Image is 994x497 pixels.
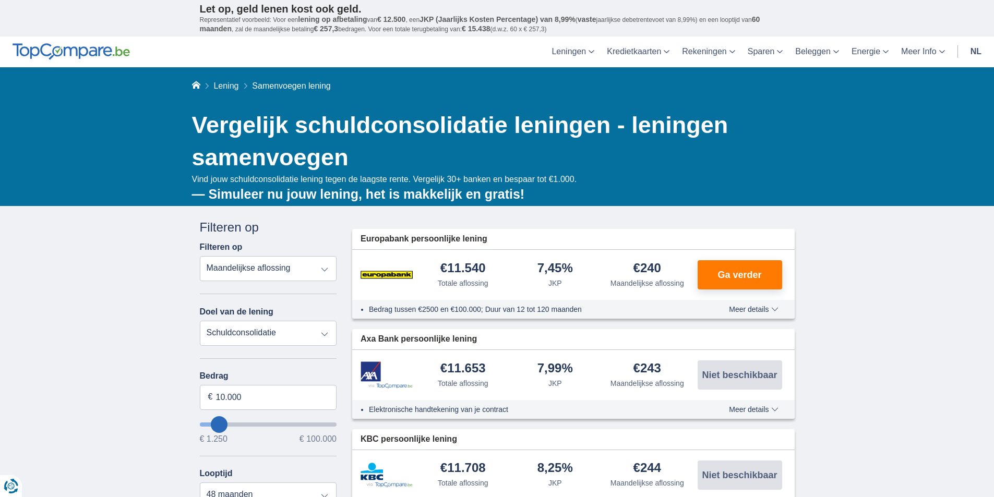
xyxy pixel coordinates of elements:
a: Beleggen [789,37,845,67]
div: €11.653 [440,362,486,376]
span: € 257,3 [314,25,338,33]
button: Meer details [721,305,786,313]
div: €244 [633,462,661,476]
a: Sparen [741,37,789,67]
a: Home [192,81,200,90]
li: Elektronische handtekening van je contract [369,404,691,415]
img: product.pl.alt Europabank [361,262,413,288]
div: Maandelijkse aflossing [610,378,684,389]
span: lening op afbetaling [298,15,367,23]
div: Totale aflossing [438,478,488,488]
div: 7,45% [537,262,573,276]
span: vaste [578,15,596,23]
div: Maandelijkse aflossing [610,278,684,288]
div: 8,25% [537,462,573,476]
span: € 15.438 [462,25,490,33]
span: Samenvoegen lening [252,81,330,90]
button: Ga verder [698,260,782,289]
div: JKP [548,478,562,488]
label: Bedrag [200,371,337,381]
button: Niet beschikbaar [698,360,782,390]
p: Representatief voorbeeld: Voor een van , een ( jaarlijkse debetrentevoet van 8,99%) en een loopti... [200,15,795,34]
div: JKP [548,378,562,389]
span: Meer details [729,406,778,413]
h1: Vergelijk schuldconsolidatie leningen - leningen samenvoegen [192,109,795,174]
span: € 100.000 [300,435,337,443]
button: Niet beschikbaar [698,460,782,490]
div: 7,99% [537,362,573,376]
a: Leningen [545,37,601,67]
div: Vind jouw schuldconsolidatie lening tegen de laagste rente. Vergelijk 30+ banken en bespaar tot €... [192,174,795,203]
input: wantToBorrow [200,422,337,427]
img: product.pl.alt KBC [361,463,413,488]
b: — Simuleer nu jouw lening, het is makkelijk en gratis! [192,187,525,201]
li: Bedrag tussen €2500 en €100.000; Duur van 12 tot 120 maanden [369,304,691,314]
label: Looptijd [200,469,233,478]
div: €11.540 [440,262,486,276]
span: Niet beschikbaar [702,470,777,480]
span: 60 maanden [200,15,760,33]
span: € [208,391,213,403]
a: nl [964,37,988,67]
span: € 12.500 [377,15,406,23]
label: Doel van de lening [200,307,273,317]
a: Energie [845,37,895,67]
a: Lening [213,81,238,90]
div: €11.708 [440,462,486,476]
label: Filteren op [200,243,243,252]
div: Maandelijkse aflossing [610,478,684,488]
span: KBC persoonlijke lening [361,433,457,445]
a: Meer Info [895,37,951,67]
span: Niet beschikbaar [702,370,777,380]
div: €240 [633,262,661,276]
button: Meer details [721,405,786,414]
div: Filteren op [200,219,337,236]
p: Let op, geld lenen kost ook geld. [200,3,795,15]
span: Ga verder [717,270,761,280]
span: JKP (Jaarlijks Kosten Percentage) van 8,99% [420,15,576,23]
span: € 1.250 [200,435,227,443]
a: Rekeningen [676,37,741,67]
span: Axa Bank persoonlijke lening [361,333,477,345]
div: Totale aflossing [438,278,488,288]
a: Kredietkaarten [601,37,676,67]
div: €243 [633,362,661,376]
span: Meer details [729,306,778,313]
img: product.pl.alt Axa Bank [361,361,413,389]
div: Totale aflossing [438,378,488,389]
img: TopCompare [13,43,130,60]
div: JKP [548,278,562,288]
span: Europabank persoonlijke lening [361,233,487,245]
